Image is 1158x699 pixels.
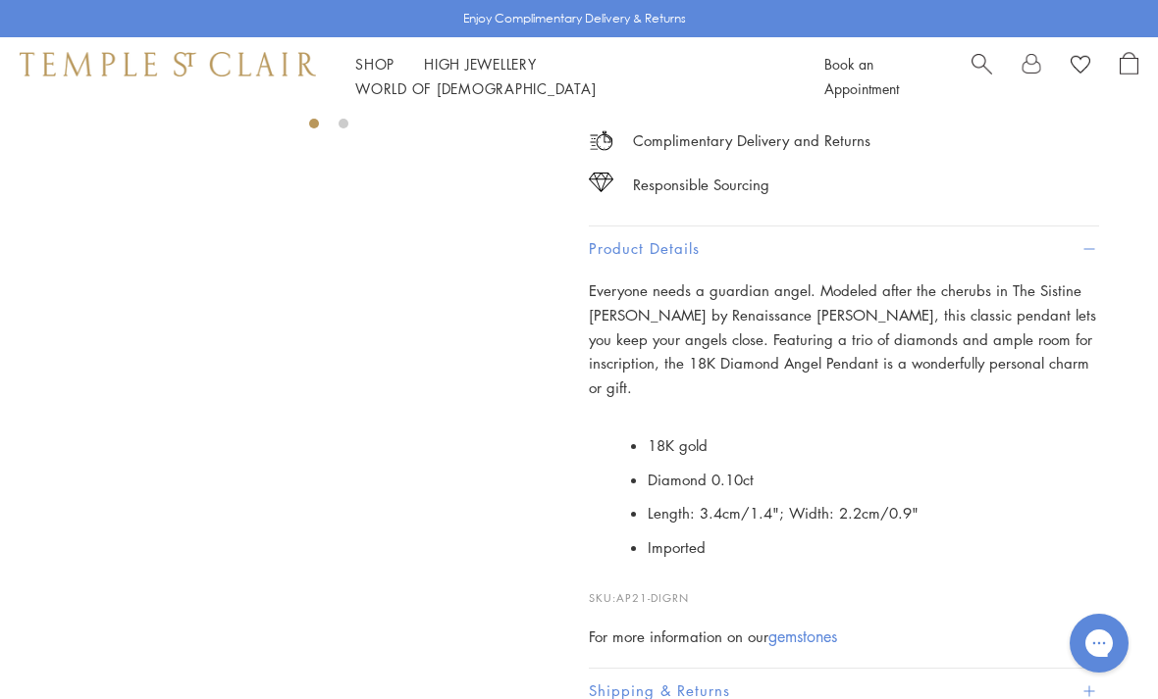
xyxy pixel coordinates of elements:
img: icon_delivery.svg [589,128,613,153]
p: Everyone needs a guardian angel. Modeled after the cherubs in The Sistine [PERSON_NAME] by Renais... [589,278,1099,400]
a: Book an Appointment [824,54,899,98]
li: 18K gold [648,428,1099,463]
div: For more information on our [589,624,1099,649]
a: View Wishlist [1071,52,1090,81]
a: gemstones [768,625,837,647]
a: Open Shopping Bag [1120,52,1138,101]
a: World of [DEMOGRAPHIC_DATA]World of [DEMOGRAPHIC_DATA] [355,78,596,98]
p: Complimentary Delivery and Returns [633,128,870,153]
li: Length: 3.4cm/1.4"; Width: 2.2cm/0.9" [648,496,1099,530]
span: AP21-DIGRN [616,590,689,605]
img: icon_sourcing.svg [589,173,613,192]
li: Diamond 0.10ct [648,463,1099,497]
img: Temple St. Clair [20,52,316,75]
iframe: Gorgias live chat messenger [1060,607,1138,679]
p: SKU: [589,570,1099,607]
a: Search [972,52,992,101]
button: Product Details [589,226,1099,271]
li: Imported [648,530,1099,565]
nav: Main navigation [355,52,780,101]
p: Enjoy Complimentary Delivery & Returns [463,9,686,28]
a: ShopShop [355,54,395,74]
div: Responsible Sourcing [633,173,769,197]
a: High JewelleryHigh Jewellery [424,54,537,74]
